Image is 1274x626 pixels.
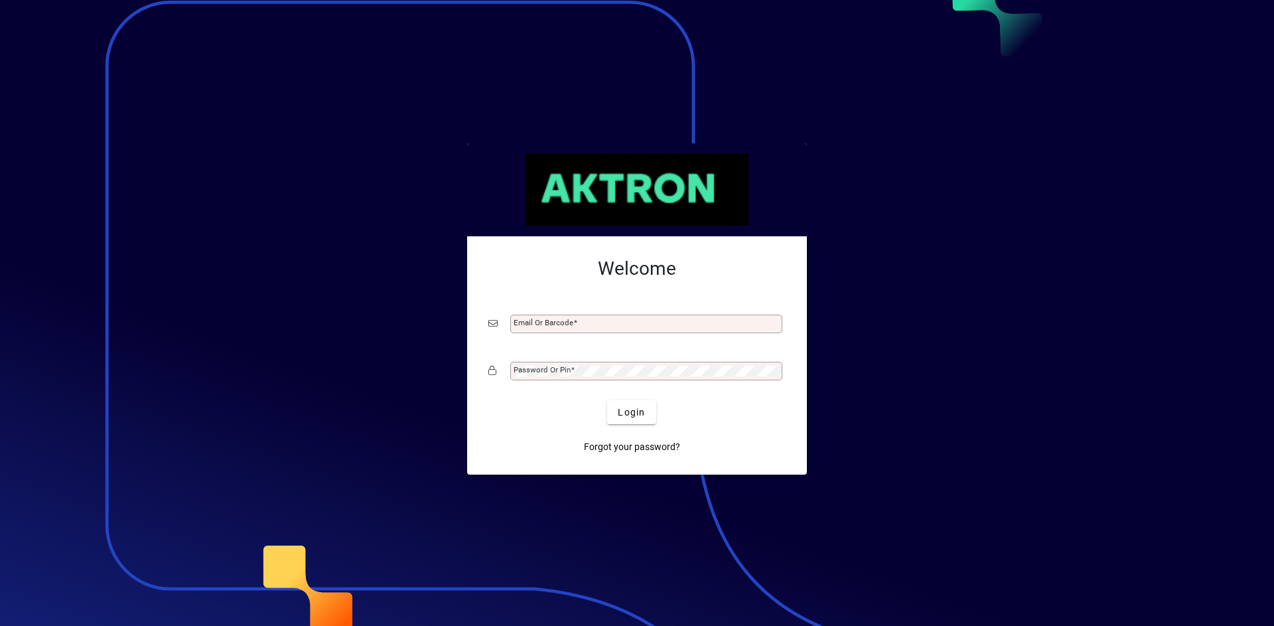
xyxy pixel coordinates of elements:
span: Login [618,406,645,420]
span: Forgot your password? [584,440,680,454]
mat-label: Email or Barcode [514,318,573,327]
mat-label: Password or Pin [514,365,571,374]
h2: Welcome [488,258,786,280]
button: Login [607,400,656,424]
a: Forgot your password? [579,435,685,459]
